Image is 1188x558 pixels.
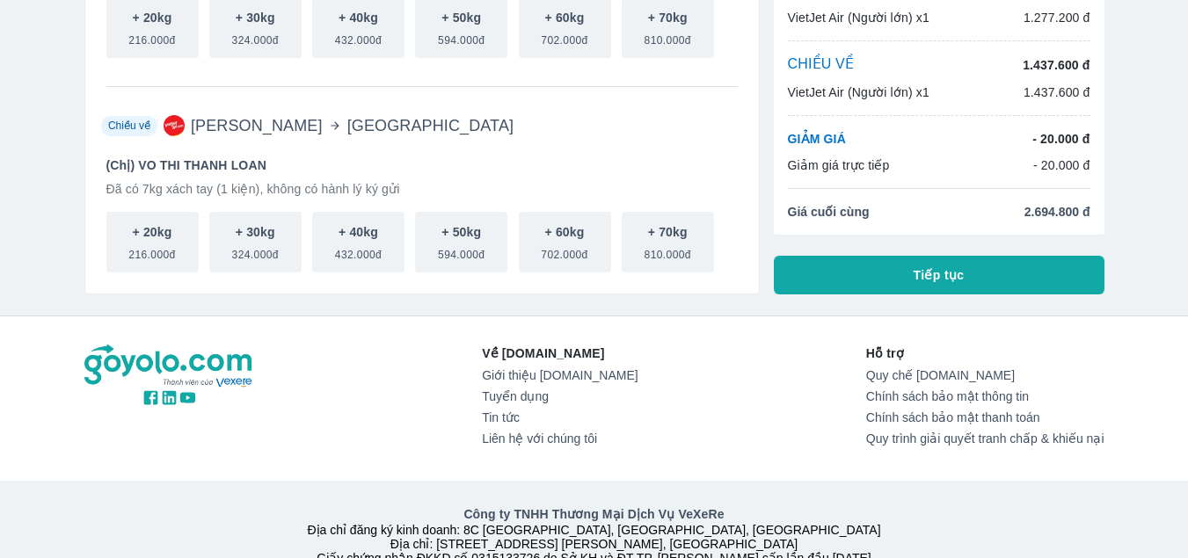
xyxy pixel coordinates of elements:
[788,83,929,101] p: VietJet Air (Người lớn) x1
[339,9,378,26] p: + 40kg
[788,55,855,75] p: CHIỀU VỀ
[774,256,1104,294] button: Tiếp tục
[788,156,890,174] p: Giảm giá trực tiếp
[866,410,1104,424] a: Chính sách bảo mật thanh toán
[335,26,382,47] span: 432.000đ
[545,223,585,241] p: + 60kg
[88,505,1101,523] p: Công ty TNHH Thương Mại Dịch Vụ VeXeRe
[914,266,965,284] span: Tiếp tục
[545,9,585,26] p: + 60kg
[133,223,172,241] p: + 20kg
[232,241,279,262] span: 324.000đ
[106,156,738,174] p: (Chị) VO THI THANH LOAN
[106,212,738,272] div: scrollable baggage options
[645,241,691,262] span: 810.000đ
[482,431,638,446] a: Liên hệ với chúng tôi
[84,344,255,388] img: logo
[482,368,638,382] a: Giới thiệu [DOMAIN_NAME]
[106,212,199,272] button: + 20kg216.000đ
[1024,9,1090,26] p: 1.277.200 đ
[645,26,691,47] span: 810.000đ
[128,26,175,47] span: 216.000đ
[866,368,1104,382] a: Quy chế [DOMAIN_NAME]
[1024,203,1090,221] span: 2.694.800 đ
[438,241,485,262] span: 594.000đ
[648,223,688,241] p: + 70kg
[415,212,507,272] button: + 50kg594.000đ
[128,241,175,262] span: 216.000đ
[1033,156,1090,174] p: - 20.000 đ
[347,115,514,136] h6: [GEOGRAPHIC_DATA]
[788,9,929,26] p: VietJet Air (Người lớn) x1
[441,9,481,26] p: + 50kg
[788,203,870,221] span: Giá cuối cùng
[1024,83,1090,101] p: 1.437.600 đ
[191,115,323,136] h6: [PERSON_NAME]
[339,223,378,241] p: + 40kg
[106,180,738,198] p: Đã có 7kg xách tay (1 kiện), không có hành lý ký gửi
[788,130,846,148] p: GIẢM GIÁ
[103,118,156,134] span: Chiều về
[441,223,481,241] p: + 50kg
[866,389,1104,403] a: Chính sách bảo mật thông tin
[482,344,638,362] p: Về [DOMAIN_NAME]
[622,212,714,272] button: + 70kg810.000đ
[232,26,279,47] span: 324.000đ
[438,26,485,47] span: 594.000đ
[209,212,302,272] button: + 30kg324.000đ
[482,410,638,424] a: Tin tức
[541,241,587,262] span: 702.000đ
[236,223,275,241] p: + 30kg
[335,241,382,262] span: 432.000đ
[1023,56,1090,74] p: 1.437.600 đ
[133,9,172,26] p: + 20kg
[482,389,638,403] a: Tuyển dụng
[236,9,275,26] p: + 30kg
[648,9,688,26] p: + 70kg
[541,26,587,47] span: 702.000đ
[866,431,1104,446] a: Quy trình giải quyết tranh chấp & khiếu nại
[519,212,611,272] button: + 60kg702.000đ
[866,344,1104,362] p: Hỗ trợ
[1032,130,1090,148] p: - 20.000 đ
[312,212,405,272] button: + 40kg432.000đ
